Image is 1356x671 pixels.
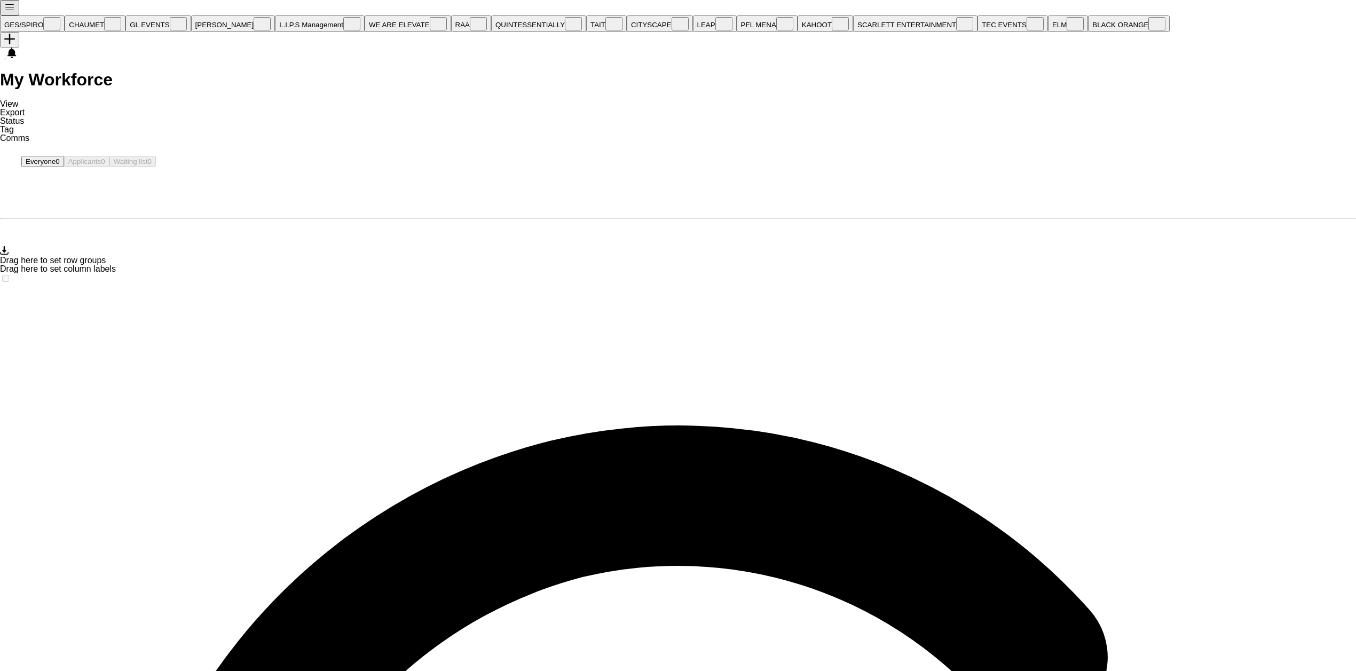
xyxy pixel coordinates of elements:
[451,15,491,32] button: RAA
[191,15,275,32] button: [PERSON_NAME]
[64,156,109,167] button: Applicants0
[148,157,152,165] span: 0
[737,15,798,32] button: PFL MENA
[125,15,191,32] button: GL EVENTS
[853,15,977,32] button: SCARLETT ENTERTAINMENT
[365,15,451,32] button: WE ARE ELEVATE
[798,15,853,32] button: KAHOOT
[56,157,59,165] span: 0
[491,15,586,32] button: QUINTESSENTIALLY
[977,15,1048,32] button: TEC EVENTS
[21,156,64,167] button: Everyone0
[2,275,9,282] input: Column with Header Selection
[275,15,365,32] button: L.I.P.S Management
[627,15,693,32] button: CITYSCAPE
[101,157,105,165] span: 0
[1088,15,1170,32] button: BLACK ORANGE
[109,156,156,167] button: Waiting list0
[1048,15,1088,32] button: ELM
[65,15,125,32] button: CHAUMET
[693,15,737,32] button: LEAP
[586,15,627,32] button: TAIT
